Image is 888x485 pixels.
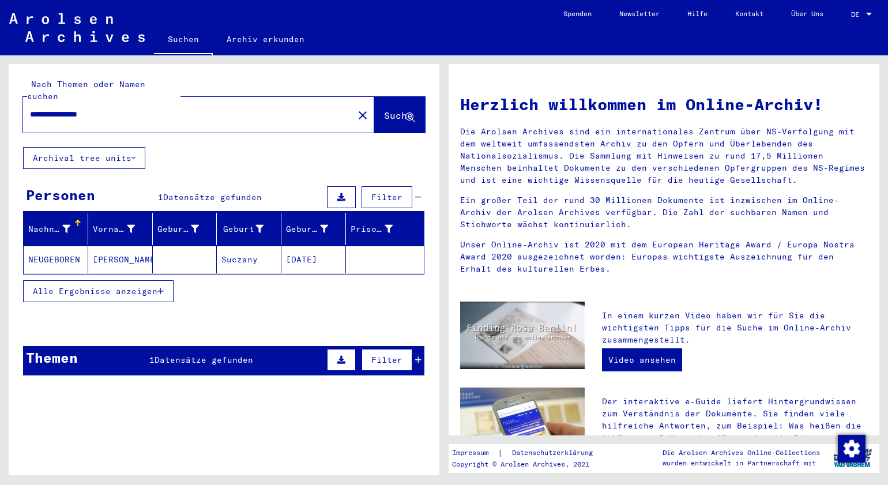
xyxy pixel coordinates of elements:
p: Unser Online-Archiv ist 2020 mit dem European Heritage Award / Europa Nostra Award 2020 ausgezeic... [460,239,868,275]
span: Suche [384,110,413,121]
p: Der interaktive e-Guide liefert Hintergrundwissen zum Verständnis der Dokumente. Sie finden viele... [602,396,868,456]
button: Suche [374,97,425,133]
span: 1 [158,192,163,202]
mat-header-cell: Prisoner # [346,213,424,245]
a: Archiv erkunden [213,25,318,53]
div: Vorname [93,220,152,238]
mat-header-cell: Vorname [88,213,153,245]
p: Die Arolsen Archives sind ein internationales Zentrum über NS-Verfolgung mit dem weltweit umfasse... [460,126,868,186]
button: Alle Ergebnisse anzeigen [23,280,174,302]
mat-header-cell: Geburt‏ [217,213,281,245]
a: Video ansehen [602,348,682,371]
span: Alle Ergebnisse anzeigen [33,286,157,296]
img: video.jpg [460,302,585,369]
mat-icon: close [356,108,370,122]
div: Prisoner # [351,223,393,235]
div: Geburtsname [157,223,200,235]
div: Prisoner # [351,220,410,238]
div: Nachname [28,220,88,238]
mat-cell: NEUGEBOREN [24,246,88,273]
p: In einem kurzen Video haben wir für Sie die wichtigsten Tipps für die Suche im Online-Archiv zusa... [602,310,868,346]
a: Suchen [154,25,213,55]
div: Geburtsdatum [286,220,345,238]
div: Vorname [93,223,135,235]
p: Die Arolsen Archives Online-Collections [663,448,820,458]
mat-cell: Suczany [217,246,281,273]
img: Arolsen_neg.svg [9,13,145,42]
img: yv_logo.png [831,443,874,472]
mat-cell: [DATE] [281,246,346,273]
span: DE [851,10,864,18]
button: Filter [362,186,412,208]
button: Archival tree units [23,147,145,169]
span: Datensätze gefunden [155,355,253,365]
mat-header-cell: Geburtsname [153,213,217,245]
span: Filter [371,192,402,202]
mat-cell: [PERSON_NAME] [88,246,153,273]
a: Datenschutzerklärung [503,447,607,459]
img: eguide.jpg [460,388,585,471]
button: Filter [362,349,412,371]
img: Zustimmung ändern [838,435,866,463]
div: Nachname [28,223,70,235]
span: Datensätze gefunden [163,192,262,202]
mat-header-cell: Geburtsdatum [281,213,346,245]
div: Personen [26,185,95,205]
span: Filter [371,355,402,365]
div: Geburt‏ [221,223,264,235]
div: Themen [26,347,78,368]
div: Geburtsname [157,220,217,238]
a: Impressum [452,447,498,459]
button: Clear [351,103,374,126]
mat-label: Nach Themen oder Namen suchen [27,79,145,101]
h1: Herzlich willkommen im Online-Archiv! [460,92,868,116]
p: Copyright © Arolsen Archives, 2021 [452,459,607,469]
p: wurden entwickelt in Partnerschaft mit [663,458,820,468]
div: Geburtsdatum [286,223,328,235]
span: 1 [149,355,155,365]
div: | [452,447,607,459]
p: Ein großer Teil der rund 30 Millionen Dokumente ist inzwischen im Online-Archiv der Arolsen Archi... [460,194,868,231]
mat-header-cell: Nachname [24,213,88,245]
div: Geburt‏ [221,220,281,238]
